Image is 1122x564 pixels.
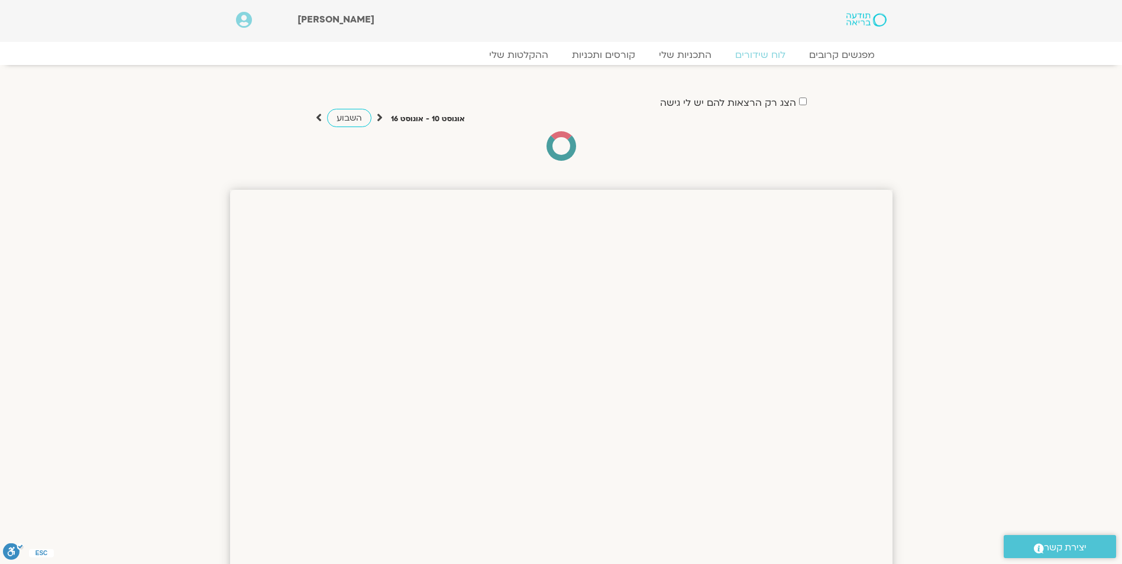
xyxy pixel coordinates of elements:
a: יצירת קשר [1004,535,1116,558]
a: ההקלטות שלי [477,49,560,61]
span: יצירת קשר [1044,540,1087,556]
a: התכניות שלי [647,49,723,61]
label: הצג רק הרצאות להם יש לי גישה [660,98,796,108]
a: לוח שידורים [723,49,797,61]
nav: Menu [236,49,887,61]
span: השבוע [337,112,362,124]
a: קורסים ותכניות [560,49,647,61]
p: אוגוסט 10 - אוגוסט 16 [391,113,465,125]
a: מפגשים קרובים [797,49,887,61]
a: השבוע [327,109,371,127]
span: [PERSON_NAME] [298,13,374,26]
